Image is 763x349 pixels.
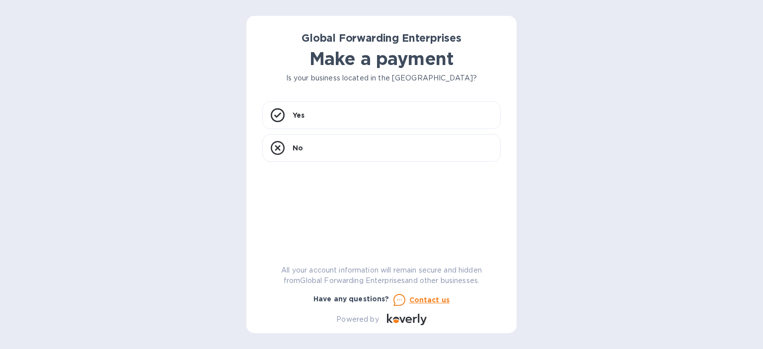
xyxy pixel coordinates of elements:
[262,73,501,83] p: Is your business located in the [GEOGRAPHIC_DATA]?
[336,314,379,325] p: Powered by
[313,295,389,303] b: Have any questions?
[262,48,501,69] h1: Make a payment
[302,32,461,44] b: Global Forwarding Enterprises
[293,143,303,153] p: No
[409,296,450,304] u: Contact us
[293,110,305,120] p: Yes
[262,265,501,286] p: All your account information will remain secure and hidden from Global Forwarding Enterprises and...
